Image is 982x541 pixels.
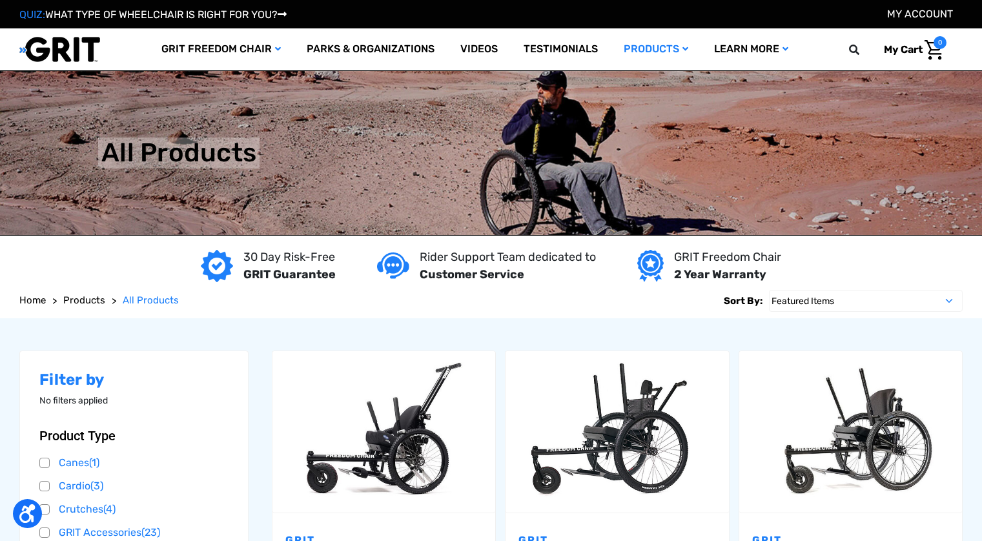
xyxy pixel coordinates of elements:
a: Products [63,293,105,308]
span: Home [19,294,46,306]
a: Crutches(4) [39,500,229,519]
a: Account [887,8,953,20]
img: GRIT Freedom Chair Pro: the Pro model shown including contoured Invacare Matrx seatback, Spinergy... [739,357,962,505]
span: QUIZ: [19,8,45,21]
p: 30 Day Risk-Free [243,249,336,266]
span: All Products [123,294,179,306]
h1: All Products [101,138,256,168]
a: Cardio(3) [39,476,229,496]
a: Videos [447,28,511,70]
img: GRIT Junior: GRIT Freedom Chair all terrain wheelchair engineered specifically for kids [272,357,495,505]
img: Customer service [377,252,409,279]
p: GRIT Freedom Chair [674,249,781,266]
label: Sort By: [724,290,762,312]
img: GRIT Guarantee [201,250,233,282]
span: (4) [103,503,116,515]
img: Year warranty [637,250,664,282]
input: Search [855,36,874,63]
a: Canes(1) [39,453,229,473]
span: Product Type [39,428,116,444]
a: Home [19,293,46,308]
a: GRIT Freedom Chair [148,28,294,70]
strong: GRIT Guarantee [243,267,336,281]
strong: 2 Year Warranty [674,267,766,281]
span: 0 [934,36,946,49]
a: Testimonials [511,28,611,70]
a: Parks & Organizations [294,28,447,70]
a: Products [611,28,701,70]
a: GRIT Freedom Chair: Spartan,$3,995.00 [506,351,728,513]
span: Products [63,294,105,306]
a: Cart with 0 items [874,36,946,63]
span: (3) [90,480,103,492]
strong: Customer Service [420,267,524,281]
p: Rider Support Team dedicated to [420,249,596,266]
a: QUIZ:WHAT TYPE OF WHEELCHAIR IS RIGHT FOR YOU? [19,8,287,21]
span: (23) [141,526,160,538]
img: GRIT Freedom Chair: Spartan [506,357,728,505]
img: Cart [925,40,943,60]
a: GRIT Freedom Chair: Pro,$5,495.00 [739,351,962,513]
h2: Filter by [39,371,229,389]
p: No filters applied [39,394,229,407]
img: GRIT All-Terrain Wheelchair and Mobility Equipment [19,36,100,63]
a: All Products [123,293,179,308]
span: My Cart [884,43,923,56]
a: Learn More [701,28,801,70]
a: GRIT Junior,$4,995.00 [272,351,495,513]
span: (1) [89,456,99,469]
button: Product Type [39,428,229,444]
